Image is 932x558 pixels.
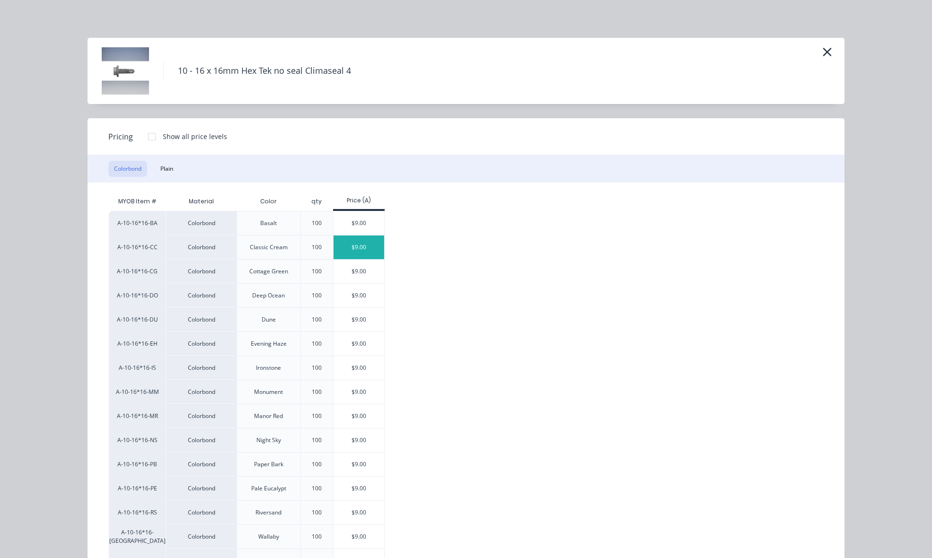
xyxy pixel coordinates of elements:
div: Colorbond [166,476,237,500]
div: $9.00 [334,477,384,500]
div: A-10-16*16-RS [109,500,166,524]
button: Colorbond [108,161,147,177]
div: Colorbond [166,259,237,283]
div: A-10-16*16-[GEOGRAPHIC_DATA] [109,524,166,549]
div: $9.00 [334,332,384,356]
div: $9.00 [334,380,384,404]
div: $9.00 [334,308,384,331]
div: Pale Eucalypt [251,484,286,493]
div: 100 [312,436,322,445]
div: A-10-16*16-NS [109,428,166,452]
div: A-10-16*16-MM [109,380,166,404]
div: Colorbond [166,331,237,356]
div: 100 [312,267,322,276]
div: Basalt [260,219,277,227]
div: A-10-16*16-BA [109,211,166,235]
div: Ironstone [256,364,281,372]
div: MYOB Item # [109,192,166,211]
img: 10 - 16 x 16mm Hex Tek no seal Climaseal 4 [102,47,149,95]
div: Colorbond [166,356,237,380]
div: Classic Cream [250,243,288,252]
div: Paper Bark [254,460,283,469]
div: $9.00 [334,235,384,259]
div: $9.00 [334,284,384,307]
div: Show all price levels [163,131,227,141]
div: Manor Red [254,412,283,420]
div: Wallaby [258,532,279,541]
div: 100 [312,412,322,420]
div: 100 [312,388,322,396]
div: $9.00 [334,525,384,549]
div: Evening Haze [251,340,287,348]
div: Colorbond [166,211,237,235]
div: Material [166,192,237,211]
div: A-10-16*16-EH [109,331,166,356]
div: A-10-16*16-DU [109,307,166,331]
div: Colorbond [166,452,237,476]
div: $9.00 [334,404,384,428]
div: Riversand [255,508,281,517]
div: A-10-16*16-CC [109,235,166,259]
div: $9.00 [334,428,384,452]
div: 100 [312,364,322,372]
span: Pricing [108,131,133,142]
div: A-10-16*16-IS [109,356,166,380]
div: Colorbond [166,404,237,428]
div: A-10-16*16-CG [109,259,166,283]
div: 100 [312,508,322,517]
div: Cottage Green [249,267,288,276]
button: Plain [155,161,179,177]
div: Colorbond [166,428,237,452]
div: Colorbond [166,500,237,524]
div: 100 [312,291,322,300]
div: A-10-16*16-MR [109,404,166,428]
div: $9.00 [334,453,384,476]
div: 100 [312,219,322,227]
div: 100 [312,484,322,493]
div: Colorbond [166,307,237,331]
div: Price (A) [333,196,385,205]
div: Colorbond [166,235,237,259]
div: Monument [254,388,283,396]
div: $9.00 [334,356,384,380]
div: qty [304,190,329,213]
div: A-10-16*16-PE [109,476,166,500]
div: 100 [312,532,322,541]
div: Color [253,190,284,213]
div: $9.00 [334,260,384,283]
div: Colorbond [166,380,237,404]
div: 100 [312,460,322,469]
div: A-10-16*16-PB [109,452,166,476]
div: 100 [312,243,322,252]
div: A-10-16*16-DO [109,283,166,307]
div: Dune [262,315,276,324]
h4: 10 - 16 x 16mm Hex Tek no seal Climaseal 4 [163,62,365,80]
div: Night Sky [256,436,281,445]
div: Colorbond [166,283,237,307]
div: Colorbond [166,524,237,549]
div: $9.00 [334,211,384,235]
div: Deep Ocean [252,291,285,300]
div: 100 [312,340,322,348]
div: 100 [312,315,322,324]
div: $9.00 [334,501,384,524]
